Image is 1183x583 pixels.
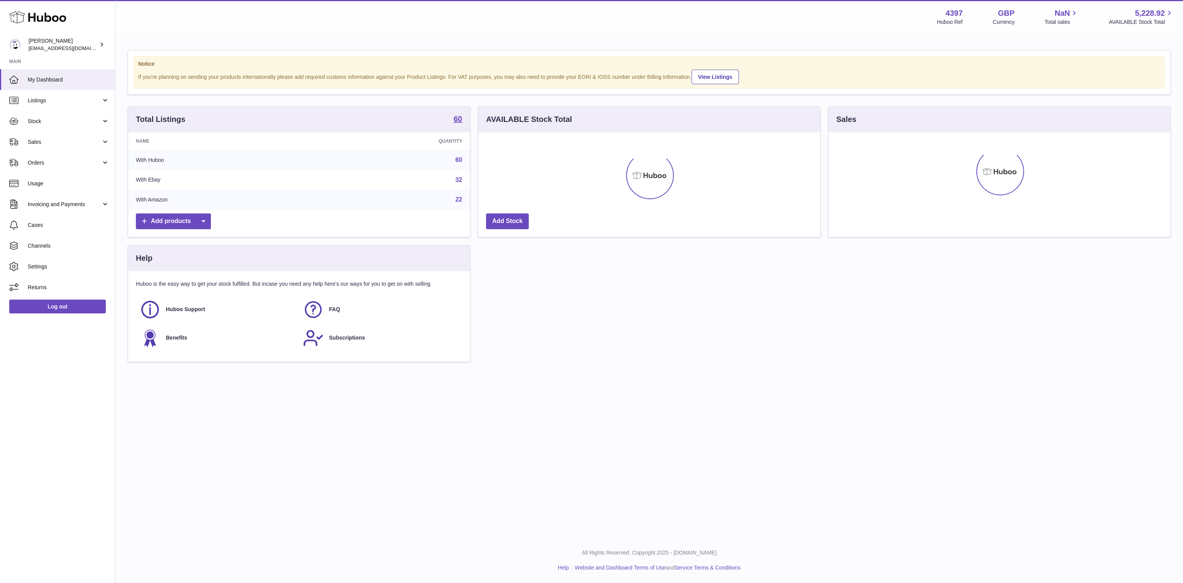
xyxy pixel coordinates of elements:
[128,170,315,190] td: With Ebay
[1044,8,1079,26] a: NaN Total sales
[28,201,101,208] span: Invoicing and Payments
[136,114,185,125] h3: Total Listings
[575,565,665,571] a: Website and Dashboard Terms of Use
[455,157,462,163] a: 60
[315,132,470,150] th: Quantity
[28,76,109,83] span: My Dashboard
[28,118,101,125] span: Stock
[692,70,739,84] a: View Listings
[836,114,856,125] h3: Sales
[486,114,572,125] h3: AVAILABLE Stock Total
[28,263,109,270] span: Settings
[140,299,295,320] a: Huboo Support
[455,177,462,183] a: 32
[329,334,365,341] span: Subscriptions
[486,213,529,229] a: Add Stock
[9,300,106,313] a: Log out
[937,18,963,26] div: Huboo Ref
[138,68,1160,84] div: If you're planning on sending your products internationally please add required customs informati...
[558,565,569,571] a: Help
[28,37,98,52] div: [PERSON_NAME]
[28,242,109,250] span: Channels
[166,334,187,341] span: Benefits
[28,222,109,229] span: Cases
[138,60,1160,68] strong: Notice
[993,18,1015,26] div: Currency
[140,328,295,348] a: Benefits
[303,299,458,320] a: FAQ
[1044,18,1079,26] span: Total sales
[136,253,152,263] h3: Help
[128,150,315,170] td: With Huboo
[1054,8,1070,18] span: NaN
[675,565,741,571] a: Service Terms & Conditions
[454,115,462,124] a: 60
[166,306,205,313] span: Huboo Support
[28,180,109,187] span: Usage
[128,132,315,150] th: Name
[28,138,101,146] span: Sales
[572,564,740,571] li: and
[136,280,462,288] p: Huboo is the easy way to get your stock fulfilled. But incase you need any help here's our ways f...
[136,213,211,229] a: Add products
[1135,8,1165,18] span: 5,228.92
[128,190,315,210] td: With Amazon
[28,159,101,167] span: Orders
[122,549,1177,556] p: All Rights Reserved. Copyright 2025 - [DOMAIN_NAME]
[455,196,462,203] a: 22
[28,97,101,104] span: Listings
[998,8,1014,18] strong: GBP
[454,115,462,123] strong: 60
[1109,8,1174,26] a: 5,228.92 AVAILABLE Stock Total
[329,306,340,313] span: FAQ
[946,8,963,18] strong: 4397
[9,39,21,50] img: drumnnbass@gmail.com
[28,284,109,291] span: Returns
[1109,18,1174,26] span: AVAILABLE Stock Total
[28,45,113,51] span: [EMAIL_ADDRESS][DOMAIN_NAME]
[303,328,458,348] a: Subscriptions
